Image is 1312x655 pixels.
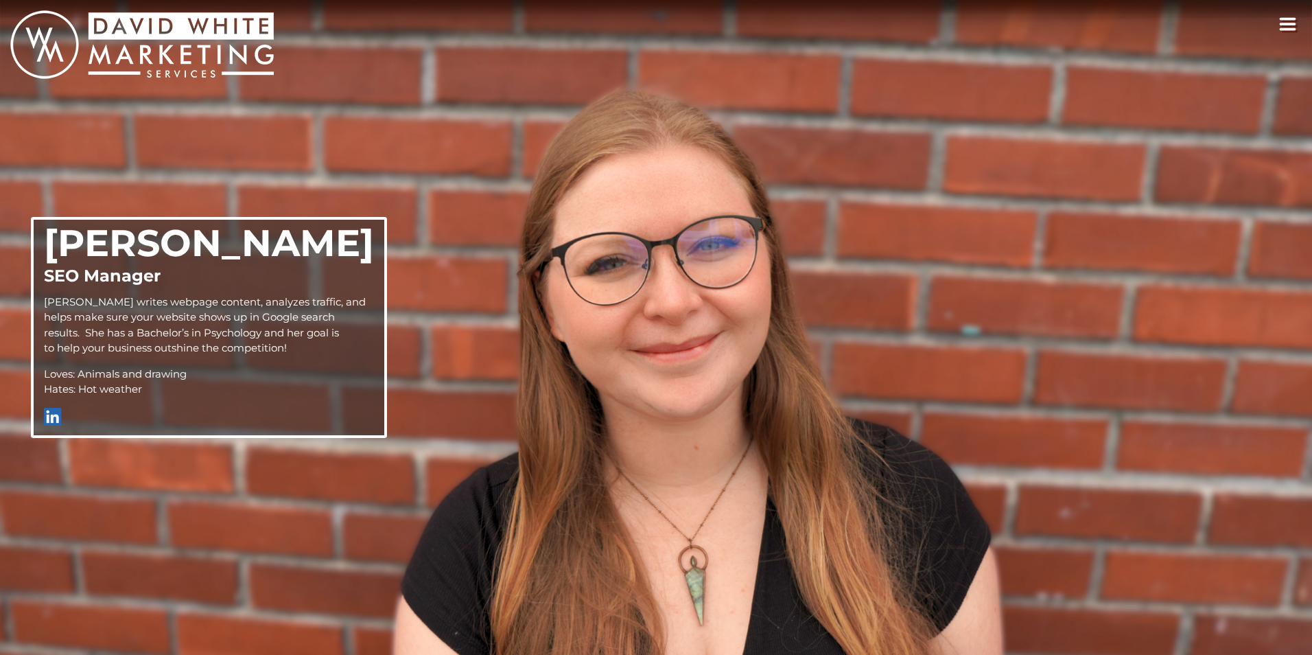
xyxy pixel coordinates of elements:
[10,10,274,84] a: White Marketing home link
[44,382,142,395] span: Hates: Hot weather
[44,268,374,284] h3: SEO Manager
[44,367,187,380] span: Loves: Animals and drawing
[1274,10,1302,38] button: toggle navigation
[44,295,366,355] span: [PERSON_NAME] writes webpage content, analyzes traffic, and helps make sure your website shows up...
[44,408,65,426] img: linkedin.png
[10,10,274,79] img: White Marketing - get found, lead digital
[44,225,374,261] h2: [PERSON_NAME]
